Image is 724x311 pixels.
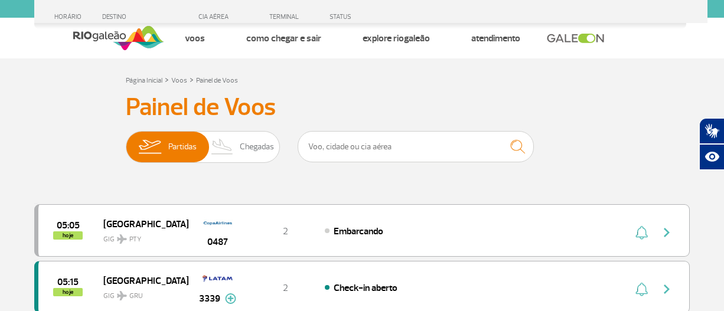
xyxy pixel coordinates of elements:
[185,32,205,44] a: Voos
[247,13,324,21] div: TERMINAL
[635,282,648,296] img: sino-painel-voo.svg
[117,234,127,244] img: destiny_airplane.svg
[188,13,247,21] div: CIA AÉREA
[53,231,83,240] span: hoje
[699,144,724,170] button: Abrir recursos assistivos.
[471,32,520,44] a: Atendimento
[129,291,143,302] span: GRU
[283,282,288,294] span: 2
[168,132,197,162] span: Partidas
[196,76,238,85] a: Painel de Voos
[298,131,534,162] input: Voo, cidade ou cia aérea
[129,234,141,245] span: PTY
[334,225,383,237] span: Embarcando
[117,291,127,300] img: destiny_airplane.svg
[363,32,430,44] a: Explore RIOgaleão
[240,132,274,162] span: Chegadas
[324,13,420,21] div: STATUS
[126,93,598,122] h3: Painel de Voos
[102,13,188,21] div: DESTINO
[171,76,187,85] a: Voos
[199,292,220,306] span: 3339
[57,278,79,286] span: 2025-08-28 05:15:00
[126,76,162,85] a: Página Inicial
[334,282,397,294] span: Check-in aberto
[225,293,236,304] img: mais-info-painel-voo.svg
[103,216,179,231] span: [GEOGRAPHIC_DATA]
[57,221,80,230] span: 2025-08-28 05:05:00
[246,32,321,44] a: Como chegar e sair
[38,13,102,21] div: HORÁRIO
[205,132,240,162] img: slider-desembarque
[207,235,228,249] span: 0487
[283,225,288,237] span: 2
[131,132,168,162] img: slider-embarque
[660,225,674,240] img: seta-direita-painel-voo.svg
[699,118,724,144] button: Abrir tradutor de língua de sinais.
[103,228,179,245] span: GIG
[635,225,648,240] img: sino-painel-voo.svg
[660,282,674,296] img: seta-direita-painel-voo.svg
[699,118,724,170] div: Plugin de acessibilidade da Hand Talk.
[190,73,194,86] a: >
[53,288,83,296] span: hoje
[103,273,179,288] span: [GEOGRAPHIC_DATA]
[103,284,179,302] span: GIG
[165,73,169,86] a: >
